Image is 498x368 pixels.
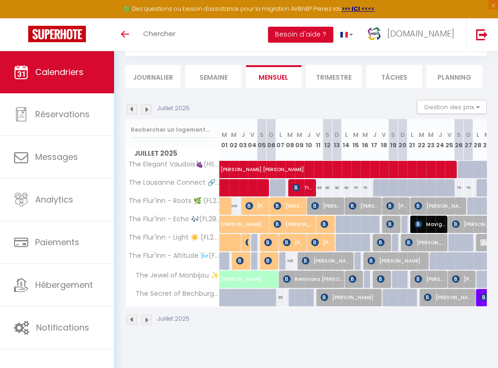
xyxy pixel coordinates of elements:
[307,130,311,139] abbr: J
[297,130,302,139] abbr: M
[216,270,225,288] a: [PERSON_NAME]
[274,197,305,215] span: [PERSON_NAME] [PERSON_NAME]
[445,119,454,161] th: 25
[332,119,342,161] th: 13
[295,119,304,161] th: 09
[127,197,221,204] span: The Flur'Inn - Roots 🌿 (FL28G0RE)
[414,197,465,215] span: [PERSON_NAME]
[379,119,389,161] th: 18
[238,119,248,161] th: 03
[221,265,350,283] span: [PERSON_NAME]
[245,197,268,215] span: [PERSON_NAME]
[268,27,333,43] button: Besoin d'aide ?
[473,119,483,161] th: 28
[267,119,276,161] th: 06
[454,179,464,196] div: 75
[143,29,176,38] span: Chercher
[405,233,446,251] span: [PERSON_NAME] [PERSON_NAME]
[35,66,84,78] span: Calendriers
[414,215,446,233] span: Mavigözlü Yaşar
[306,65,361,88] li: Trimestre
[127,161,221,168] span: The Elegant Vaudois🍇(HSH Barre 6)
[231,130,237,139] abbr: M
[483,119,492,161] th: 29
[157,315,190,323] p: Juillet 2025
[362,130,368,139] abbr: M
[283,270,343,288] span: Remniova [PERSON_NAME]
[398,119,407,161] th: 20
[353,130,359,139] abbr: M
[464,119,473,161] th: 27
[283,233,305,251] span: [PERSON_NAME]
[342,179,351,196] div: 90
[264,252,277,270] span: [PERSON_NAME]
[351,119,360,161] th: 15
[457,130,461,139] abbr: S
[127,234,221,241] span: The Flur'Inn - Light ☀️ (FL28G2LI)
[35,194,73,205] span: Analytics
[466,130,471,139] abbr: D
[316,130,320,139] abbr: V
[476,29,488,40] img: logout
[131,121,214,138] input: Rechercher un logement...
[436,119,445,161] th: 24
[241,130,245,139] abbr: J
[321,288,380,306] span: [PERSON_NAME]
[276,289,285,306] div: 95
[342,119,351,161] th: 14
[127,270,221,281] span: The Jewel of Monbijou ✨
[335,130,339,139] abbr: D
[236,252,249,270] span: [PERSON_NAME]
[221,210,329,228] span: [PERSON_NAME]
[127,289,221,299] span: The Secret of Bechburg 🏰
[391,130,395,139] abbr: S
[125,65,181,88] li: Journalier
[246,65,301,88] li: Mensuel
[35,108,90,120] span: Réservations
[370,119,379,161] th: 17
[377,270,390,288] span: [PERSON_NAME]
[302,252,352,270] span: [PERSON_NAME]
[427,65,482,88] li: Planning
[426,119,436,161] th: 23
[411,130,414,139] abbr: L
[332,179,342,196] div: 90
[419,130,424,139] abbr: M
[424,288,474,306] span: [PERSON_NAME]
[35,279,93,291] span: Hébergement
[35,236,79,248] span: Paiements
[314,119,323,161] th: 11
[342,5,375,13] a: >>> ICI <<<<
[387,28,454,39] span: [DOMAIN_NAME]
[274,215,314,233] span: [PERSON_NAME] [PERSON_NAME]
[229,119,238,161] th: 02
[351,179,360,196] div: 75
[417,100,487,114] button: Gestion des prix
[454,119,464,161] th: 26
[222,130,227,139] abbr: M
[484,130,490,139] abbr: M
[264,233,277,251] span: [PERSON_NAME]
[311,233,333,251] span: [PERSON_NAME]
[126,147,219,160] span: Juillet 2025
[349,197,380,215] span: [PERSON_NAME]
[428,130,434,139] abbr: M
[292,179,314,196] span: TIAGO [PERSON_NAME] DA COSTA TIAGO [PERSON_NAME]
[368,252,427,270] span: [PERSON_NAME]
[377,233,390,251] span: [PERSON_NAME]
[389,119,398,161] th: 19
[360,119,370,161] th: 16
[447,130,452,139] abbr: V
[216,216,225,233] a: [PERSON_NAME]
[157,104,190,113] p: Juillet 2025
[367,27,381,41] img: ...
[311,197,343,215] span: [PERSON_NAME]
[287,130,293,139] abbr: M
[349,270,361,288] span: [PERSON_NAME]
[366,65,421,88] li: Tâches
[257,119,267,161] th: 05
[285,252,295,270] div: 105
[400,130,405,139] abbr: D
[345,130,348,139] abbr: L
[373,130,376,139] abbr: J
